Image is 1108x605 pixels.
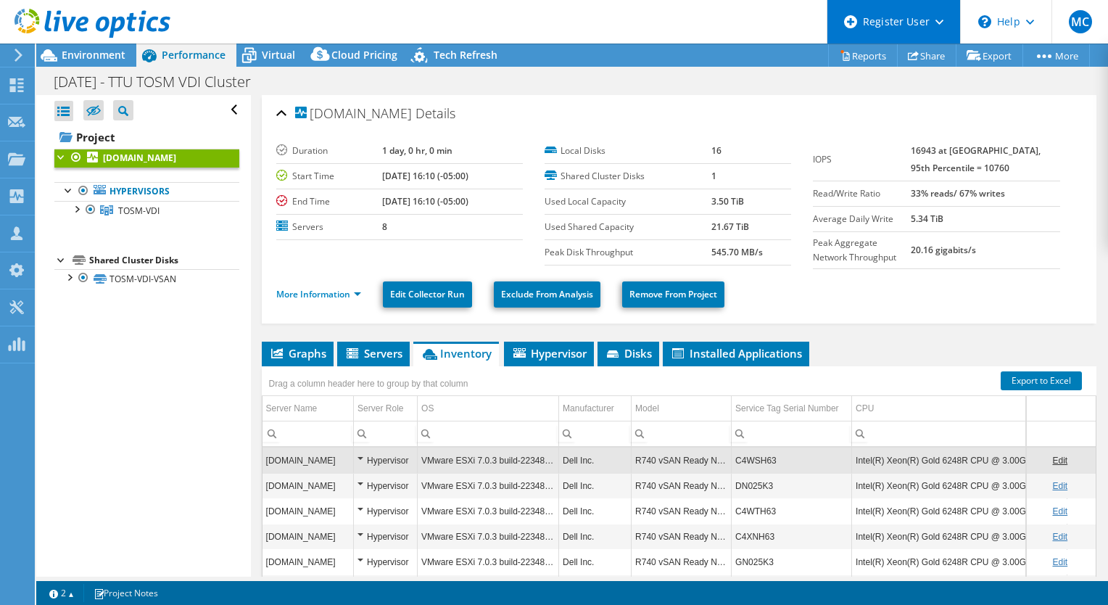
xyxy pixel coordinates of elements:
label: Servers [276,220,383,234]
div: Hypervisor [357,503,413,520]
td: Service Tag Serial Number Column [732,396,852,421]
td: Column Model, Value R740 vSAN Ready Node [632,498,732,524]
a: Project [54,125,239,149]
b: 33% reads/ 67% writes [911,187,1005,199]
span: Installed Applications [670,346,802,361]
a: [DOMAIN_NAME] [54,149,239,168]
td: Column Model, Value R740 vSAN Ready Node [632,448,732,473]
label: Used Shared Capacity [545,220,711,234]
label: IOPS [813,152,910,167]
td: Column Service Tag Serial Number, Value C4XNH63 [732,524,852,549]
b: [DATE] 16:10 (-05:00) [382,170,468,182]
span: MC [1069,10,1092,33]
div: Manufacturer [563,400,614,417]
label: Read/Write Ratio [813,186,910,201]
td: Column OS, Value VMware ESXi 7.0.3 build-22348816 [418,549,559,575]
td: Column CPU, Value Intel(R) Xeon(R) Gold 6248R CPU @ 3.00GHz 2.99 GHz [852,575,1067,600]
a: Edit [1052,481,1067,491]
div: Hypervisor [357,528,413,546]
span: Details [415,104,455,122]
td: CPU Column [852,396,1067,421]
td: Column Model, Value R740 vSAN Ready Node [632,575,732,600]
a: Project Notes [83,584,168,602]
b: 20.16 gigabits/s [911,244,976,256]
div: CPU [856,400,874,417]
a: Edit [1052,557,1067,567]
td: Column Service Tag Serial Number, Value GN025K3 [732,549,852,575]
svg: \n [978,15,991,28]
td: Column Manufacturer, Value Dell Inc. [559,448,632,473]
a: Edit [1052,456,1067,466]
label: Shared Cluster Disks [545,169,711,184]
td: Column Server Role, Value Hypervisor [354,549,418,575]
span: Servers [344,346,402,361]
td: Server Role Column [354,396,418,421]
td: Column CPU, Value Intel(R) Xeon(R) Gold 6248R CPU @ 3.00GHz 2.99 GHz [852,549,1067,575]
td: Column Server Role, Value Hypervisor [354,524,418,549]
td: Column Model, Value R740 vSAN Ready Node [632,524,732,549]
a: Export [956,44,1023,67]
td: Column Server Name, Filter cell [262,421,354,446]
span: Cloud Pricing [331,48,397,62]
td: Column Service Tag Serial Number, Filter cell [732,421,852,446]
td: Column Model, Value R740 vSAN Ready Node [632,549,732,575]
td: Column Server Role, Filter cell [354,421,418,446]
span: Tech Refresh [434,48,497,62]
td: Column Service Tag Serial Number, Value C4WSH63 [732,448,852,473]
div: Hypervisor [357,477,413,495]
td: Column Server Name, Value tosm-vdi-esx1.ttu.edu [262,448,354,473]
td: Column CPU, Filter cell [852,421,1067,446]
span: [DOMAIN_NAME] [295,107,412,121]
b: 8 [382,221,387,233]
td: Column Server Name, Value tosm-vdi-esx3.ttu.edu [262,524,354,549]
div: Drag a column header here to group by that column [265,374,472,394]
td: Column Manufacturer, Filter cell [559,421,632,446]
td: Column Service Tag Serial Number, Value C4WTH63 [732,498,852,524]
a: TOSM-VDI-VSAN [54,269,239,288]
td: Column Service Tag Serial Number, Value FN025K3 [732,575,852,600]
td: OS Column [418,396,559,421]
td: Column Server Role, Value Hypervisor [354,473,418,498]
td: Model Column [632,396,732,421]
span: Hypervisor [511,346,587,361]
b: [DATE] 16:10 (-05:00) [382,195,468,207]
label: Average Daily Write [813,212,910,226]
b: 5.34 TiB [911,213,943,225]
b: 545.70 MB/s [711,246,763,258]
a: Reports [828,44,898,67]
td: Column Server Role, Value Hypervisor [354,575,418,600]
label: Peak Aggregate Network Throughput [813,236,910,265]
td: Column CPU, Value Intel(R) Xeon(R) Gold 6248R CPU @ 3.00GHz 2.99 GHz [852,473,1067,498]
td: Column OS, Value VMware ESXi 7.0.3 build-22348816 [418,524,559,549]
td: Column OS, Value VMware ESXi 7.0.3 build-22348816 [418,448,559,473]
td: Column Server Name, Value tosm-vdi-esx2.ttu.edu [262,498,354,524]
td: Column Server Role, Value Hypervisor [354,448,418,473]
td: Column OS, Value VMware ESXi 7.0.3 build-22348816 [418,575,559,600]
span: Inventory [421,346,492,361]
a: Edit Collector Run [383,281,472,308]
td: Manufacturer Column [559,396,632,421]
div: Hypervisor [357,553,413,571]
span: Virtual [262,48,295,62]
span: TOSM-VDI [118,205,160,217]
b: 21.67 TiB [711,221,749,233]
a: Exclude From Analysis [494,281,600,308]
label: Start Time [276,169,383,184]
td: Column Manufacturer, Value Dell Inc. [559,524,632,549]
b: 3.50 TiB [711,195,744,207]
td: Column Manufacturer, Value Dell Inc. [559,549,632,575]
td: Column CPU, Value Intel(R) Xeon(R) Gold 6248R CPU @ 3.00GHz 2.99 GHz [852,524,1067,549]
td: Column Server Name, Value tosm-vdi-esx6.ttu.edu [262,549,354,575]
label: Used Local Capacity [545,194,711,209]
td: Column CPU, Value Intel(R) Xeon(R) Gold 6248R CPU @ 3.00GHz 2.99 GHz [852,448,1067,473]
a: Edit [1052,506,1067,516]
a: 2 [39,584,84,602]
td: Column OS, Value VMware ESXi 7.0.3 build-22348816 [418,473,559,498]
td: Column OS, Filter cell [418,421,559,446]
td: Column Manufacturer, Value Dell Inc. [559,473,632,498]
td: Column CPU, Value Intel(R) Xeon(R) Gold 6248R CPU @ 3.00GHz 2.99 GHz [852,498,1067,524]
td: Server Name Column [262,396,354,421]
td: Column Server Role, Value Hypervisor [354,498,418,524]
div: Service Tag Serial Number [735,400,839,417]
b: [DOMAIN_NAME] [103,152,176,164]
